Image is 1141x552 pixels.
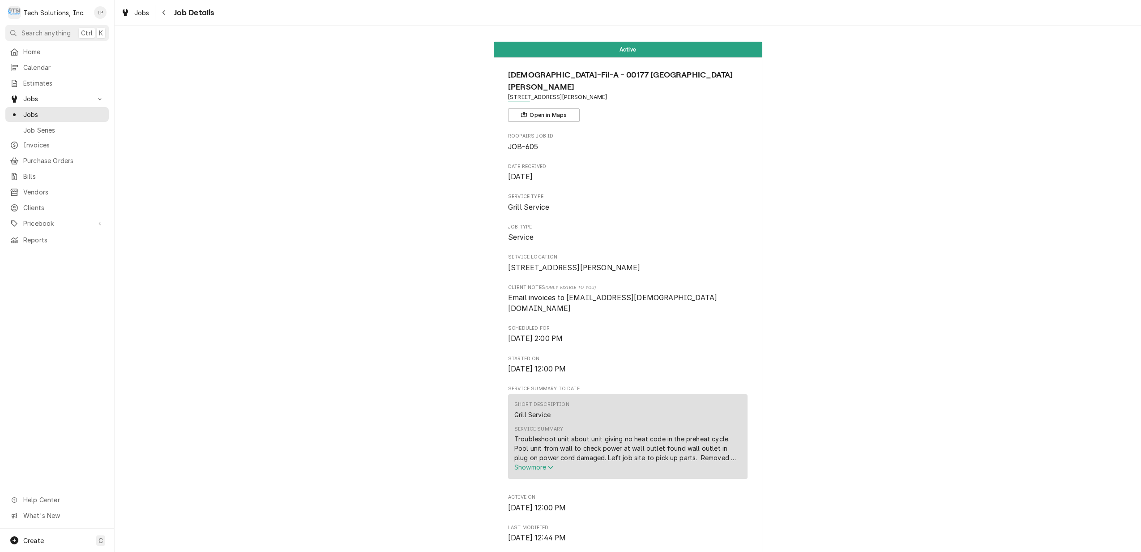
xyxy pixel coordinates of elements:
[508,142,748,152] span: Roopairs Job ID
[508,263,641,272] span: [STREET_ADDRESS][PERSON_NAME]
[508,108,580,122] button: Open in Maps
[508,385,748,392] span: Service Summary To Date
[23,47,104,56] span: Home
[508,193,748,200] span: Service Type
[5,123,109,138] a: Job Series
[508,233,534,241] span: Service
[5,185,109,199] a: Vendors
[23,511,103,520] span: What's New
[508,385,748,483] div: Service Summary To Date
[508,203,549,211] span: Grill Service
[508,534,566,542] span: [DATE] 12:44 PM
[508,394,748,483] div: Service Summary
[508,524,748,531] span: Last Modified
[508,133,748,140] span: Roopairs Job ID
[5,508,109,523] a: Go to What's New
[5,169,109,184] a: Bills
[23,78,104,88] span: Estimates
[23,203,104,212] span: Clients
[5,107,109,122] a: Jobs
[23,110,104,119] span: Jobs
[508,325,748,332] span: Scheduled For
[94,6,107,19] div: LP
[508,69,748,122] div: Client Information
[508,333,748,344] span: Scheduled For
[23,172,104,181] span: Bills
[508,494,748,501] span: Active On
[23,156,104,165] span: Purchase Orders
[23,94,91,103] span: Jobs
[494,42,762,57] div: Status
[5,233,109,247] a: Reports
[5,200,109,215] a: Clients
[157,5,171,20] button: Navigate back
[5,216,109,231] a: Go to Pricebook
[508,254,748,261] span: Service Location
[508,163,748,182] div: Date Received
[514,426,563,433] div: Service Summary
[23,495,103,505] span: Help Center
[23,8,85,17] div: Tech Solutions, Inc.
[545,285,596,290] span: (Only Visible to You)
[5,153,109,168] a: Purchase Orders
[5,76,109,91] a: Estimates
[508,524,748,543] div: Last Modified
[8,6,21,19] div: T
[23,537,44,544] span: Create
[5,91,109,106] a: Go to Jobs
[508,293,748,314] span: [object Object]
[5,44,109,59] a: Home
[508,355,748,375] div: Started On
[514,410,551,419] div: Grill Service
[23,235,104,245] span: Reports
[508,365,566,373] span: [DATE] 12:00 PM
[23,219,91,228] span: Pricebook
[508,284,748,291] span: Client Notes
[508,193,748,212] div: Service Type
[508,263,748,273] span: Service Location
[5,138,109,152] a: Invoices
[508,172,533,181] span: [DATE]
[508,355,748,362] span: Started On
[508,142,538,151] span: JOB-605
[21,28,71,38] span: Search anything
[8,6,21,19] div: Tech Solutions, Inc.'s Avatar
[508,69,748,93] span: Name
[508,284,748,314] div: [object Object]
[508,503,748,513] span: Active On
[5,492,109,507] a: Go to Help Center
[508,133,748,152] div: Roopairs Job ID
[508,325,748,344] div: Scheduled For
[514,401,569,408] div: Short Description
[5,60,109,75] a: Calendar
[508,293,717,313] span: Email invoices to [EMAIL_ADDRESS][DEMOGRAPHIC_DATA][DOMAIN_NAME]
[98,536,103,545] span: C
[508,163,748,170] span: Date Received
[508,504,566,512] span: [DATE] 12:00 PM
[508,202,748,213] span: Service Type
[508,494,748,513] div: Active On
[508,364,748,375] span: Started On
[23,63,104,72] span: Calendar
[23,140,104,150] span: Invoices
[171,7,214,19] span: Job Details
[508,334,563,343] span: [DATE] 2:00 PM
[23,187,104,197] span: Vendors
[508,224,748,243] div: Job Type
[99,28,103,38] span: K
[508,93,748,101] span: Address
[508,224,748,231] span: Job Type
[81,28,93,38] span: Ctrl
[508,232,748,243] span: Job Type
[508,533,748,543] span: Last Modified
[514,462,741,472] button: Showmore
[94,6,107,19] div: Lisa Paschal's Avatar
[514,463,554,471] span: Show more
[23,125,104,135] span: Job Series
[508,254,748,273] div: Service Location
[508,172,748,182] span: Date Received
[134,8,150,17] span: Jobs
[117,5,153,20] a: Jobs
[5,25,109,41] button: Search anythingCtrlK
[620,47,636,52] span: Active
